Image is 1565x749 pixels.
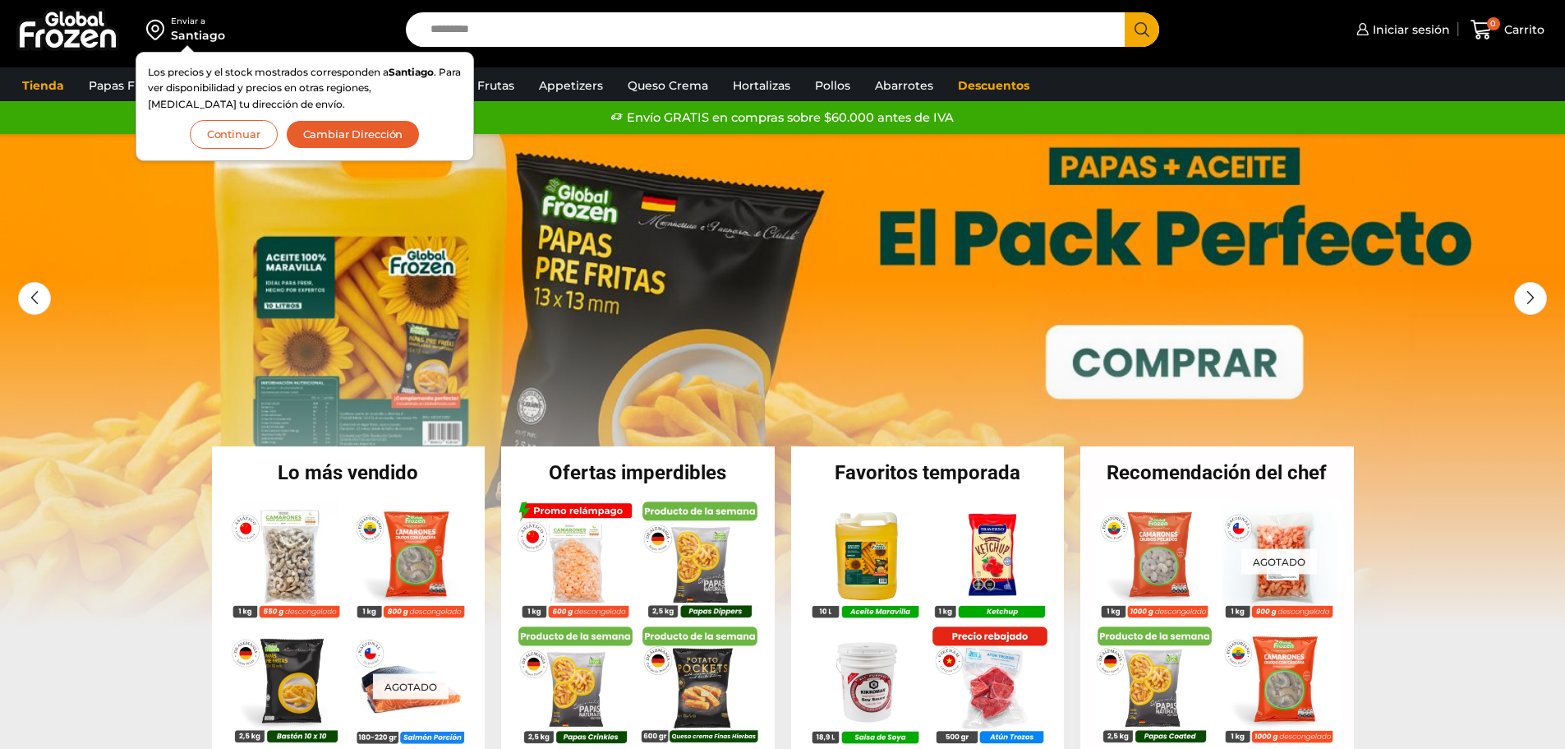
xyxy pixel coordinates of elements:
[807,70,858,101] a: Pollos
[171,16,225,27] div: Enviar a
[18,282,51,315] div: Previous slide
[1466,11,1549,49] a: 0 Carrito
[148,64,462,112] p: Los precios y el stock mostrados corresponden a . Para ver disponibilidad y precios en otras regi...
[286,120,421,149] button: Cambiar Dirección
[1487,17,1500,30] span: 0
[171,27,225,44] div: Santiago
[531,70,611,101] a: Appetizers
[190,120,278,149] button: Continuar
[950,70,1038,101] a: Descuentos
[1125,12,1159,47] button: Search button
[501,463,775,483] h2: Ofertas imperdibles
[81,70,168,101] a: Papas Fritas
[725,70,799,101] a: Hortalizas
[1369,21,1450,38] span: Iniciar sesión
[14,70,72,101] a: Tienda
[1080,463,1354,483] h2: Recomendación del chef
[1241,548,1317,574] p: Agotado
[372,674,448,700] p: Agotado
[389,66,434,78] strong: Santiago
[1500,21,1544,38] span: Carrito
[146,16,171,44] img: address-field-icon.svg
[619,70,716,101] a: Queso Crema
[1352,13,1450,46] a: Iniciar sesión
[791,463,1065,483] h2: Favoritos temporada
[1514,282,1547,315] div: Next slide
[212,463,486,483] h2: Lo más vendido
[867,70,941,101] a: Abarrotes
